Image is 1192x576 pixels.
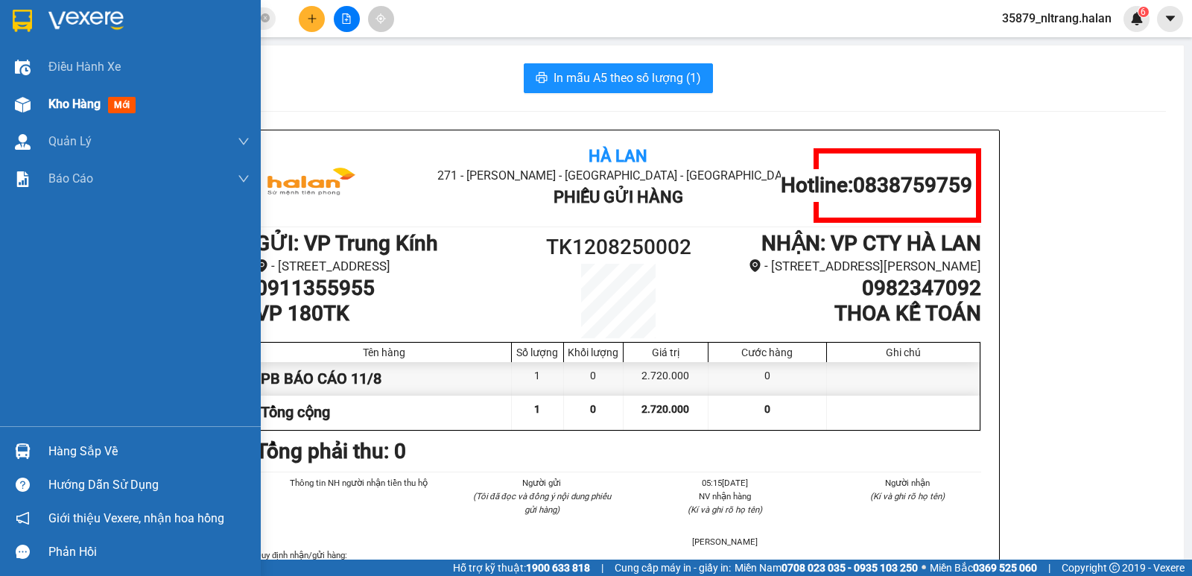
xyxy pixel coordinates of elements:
[781,173,972,198] h1: Hotline: 0838759759
[453,560,590,576] span: Hỗ trợ kỹ thuật:
[516,346,559,358] div: Số lượng
[473,491,611,515] i: (Tôi đã đọc và đồng ý nội dung phiếu gửi hàng)
[375,13,386,24] span: aim
[735,560,918,576] span: Miền Nam
[922,565,926,571] span: ⚪️
[688,504,762,515] i: (Kí và ghi rõ họ tên)
[749,259,761,272] span: environment
[615,560,731,576] span: Cung cấp máy in - giấy in:
[19,19,130,93] img: logo.jpg
[16,511,30,525] span: notification
[238,136,250,148] span: down
[651,490,799,503] li: NV nhận hàng
[990,9,1123,28] span: 35879_nltrang.halan
[238,173,250,185] span: down
[1048,560,1050,576] span: |
[376,166,860,185] li: 271 - [PERSON_NAME] - [GEOGRAPHIC_DATA] - [GEOGRAPHIC_DATA]
[285,476,433,490] li: Thông tin NH người nhận tiền thu hộ
[709,301,981,326] h1: THOA KẾ TOÁN
[709,276,981,301] h1: 0982347092
[568,346,619,358] div: Khối lượng
[48,97,101,111] span: Kho hàng
[764,403,770,415] span: 0
[48,440,250,463] div: Hàng sắp về
[651,535,799,548] li: [PERSON_NAME]
[16,478,30,492] span: question-circle
[48,474,250,496] div: Hướng dẫn sử dụng
[261,403,330,421] span: Tổng cộng
[256,301,527,326] h1: VP 180TK
[341,13,352,24] span: file-add
[48,169,93,188] span: Báo cáo
[534,403,540,415] span: 1
[930,560,1037,576] span: Miền Bắc
[469,476,616,490] li: Người gửi
[257,362,512,396] div: PB BÁO CÁO 11/8
[712,346,822,358] div: Cước hàng
[15,443,31,459] img: warehouse-icon
[564,362,624,396] div: 0
[554,188,683,206] b: Phiếu Gửi Hàng
[512,362,564,396] div: 1
[590,403,596,415] span: 0
[299,6,325,32] button: plus
[782,562,918,574] strong: 0708 023 035 - 0935 103 250
[256,259,268,272] span: environment
[651,476,799,490] li: 05:15[DATE]
[48,57,121,76] span: Điều hành xe
[19,101,201,126] b: GỬI : VP Trung Kính
[307,13,317,24] span: plus
[601,560,603,576] span: |
[834,476,982,490] li: Người nhận
[1157,6,1183,32] button: caret-down
[334,6,360,32] button: file-add
[1130,12,1144,25] img: icon-new-feature
[261,13,270,22] span: close-circle
[589,147,647,165] b: Hà Lan
[48,509,224,528] span: Giới thiệu Vexere, nhận hoa hồng
[1138,7,1149,17] sup: 6
[1141,7,1146,17] span: 6
[709,256,981,276] li: - [STREET_ADDRESS][PERSON_NAME]
[256,439,406,463] b: Tổng phải thu: 0
[973,562,1037,574] strong: 0369 525 060
[527,231,709,264] h1: TK1208250002
[554,69,701,87] span: In mẫu A5 theo số lượng (1)
[536,72,548,86] span: printer
[108,97,136,113] span: mới
[15,134,31,150] img: warehouse-icon
[708,362,827,396] div: 0
[15,97,31,113] img: warehouse-icon
[1109,563,1120,573] span: copyright
[641,403,689,415] span: 2.720.000
[831,346,976,358] div: Ghi chú
[48,541,250,563] div: Phản hồi
[1164,12,1177,25] span: caret-down
[256,276,527,301] h1: 0911355955
[256,256,527,276] li: - [STREET_ADDRESS]
[524,63,713,93] button: printerIn mẫu A5 theo số lượng (1)
[256,148,367,223] img: logo.jpg
[13,10,32,32] img: logo-vxr
[261,12,270,26] span: close-circle
[15,171,31,187] img: solution-icon
[526,562,590,574] strong: 1900 633 818
[627,346,704,358] div: Giá trị
[16,545,30,559] span: message
[261,346,507,358] div: Tên hàng
[139,37,623,55] li: 271 - [PERSON_NAME] - [GEOGRAPHIC_DATA] - [GEOGRAPHIC_DATA]
[761,231,981,256] b: NHẬN : VP CTY HÀ LAN
[368,6,394,32] button: aim
[48,132,92,151] span: Quản Lý
[15,60,31,75] img: warehouse-icon
[870,491,945,501] i: (Kí và ghi rõ họ tên)
[256,231,438,256] b: GỬI : VP Trung Kính
[624,362,708,396] div: 2.720.000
